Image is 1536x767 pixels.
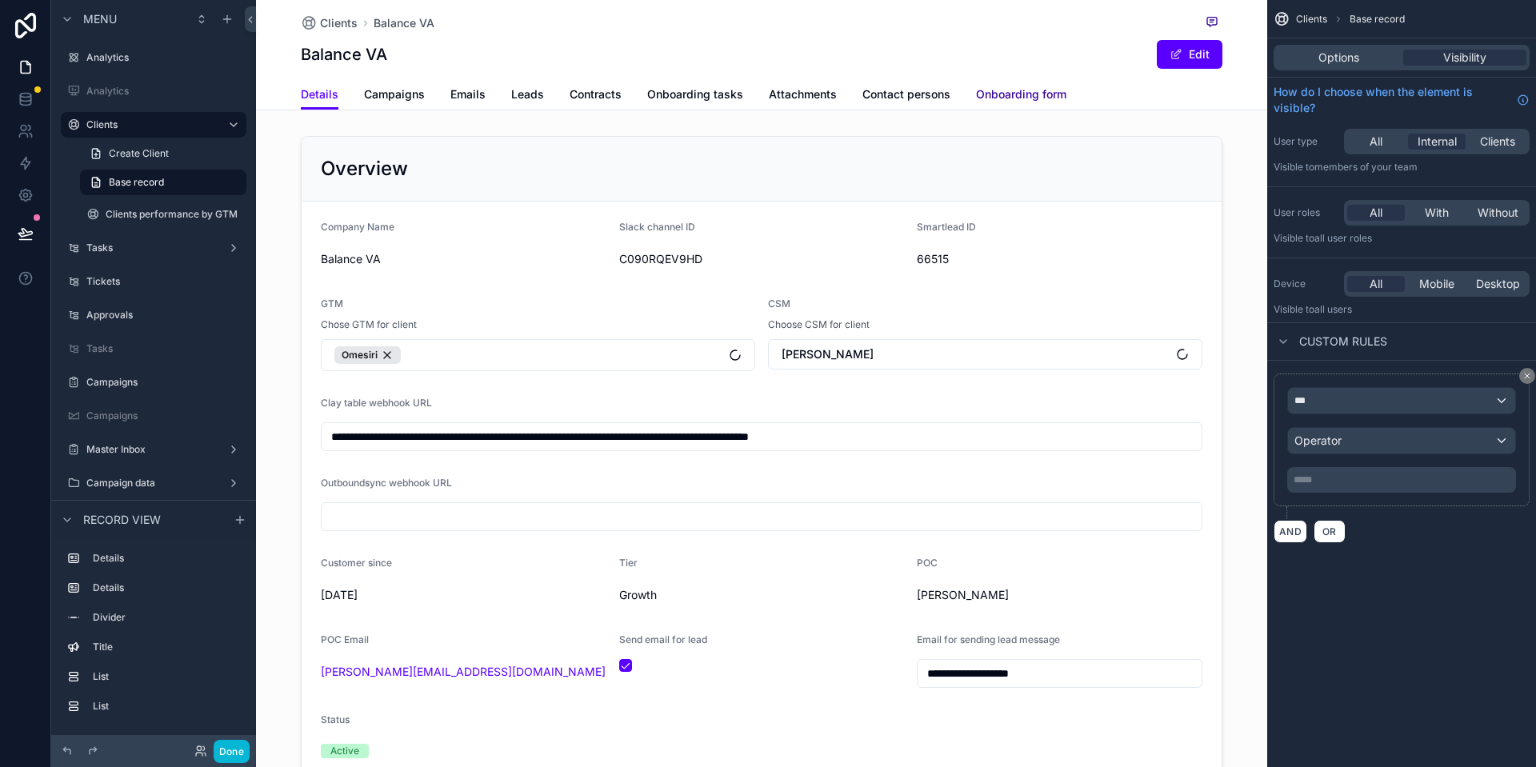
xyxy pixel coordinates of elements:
label: Campaigns [86,376,243,389]
div: scrollable content [51,538,256,735]
a: Onboarding form [976,80,1066,112]
span: Onboarding tasks [647,86,743,102]
a: Base record [80,170,246,195]
span: With [1425,205,1449,221]
label: Divider [93,611,240,624]
label: Clients [86,118,214,131]
span: All [1370,134,1382,150]
span: Mobile [1419,276,1454,292]
label: Approvals [86,309,243,322]
a: Balance VA [374,15,434,31]
a: Campaign data [61,470,246,496]
span: Custom rules [1299,334,1387,350]
span: Members of your team [1314,161,1418,173]
label: List [93,670,240,683]
button: Done [214,740,250,763]
span: Record view [83,512,161,528]
label: User type [1274,135,1338,148]
span: Contact persons [862,86,950,102]
button: OR [1314,520,1346,543]
a: Analytics [61,78,246,104]
label: Master Inbox [86,443,221,456]
button: Edit [1157,40,1222,69]
span: Internal [1418,134,1457,150]
span: All [1370,276,1382,292]
span: All [1370,205,1382,221]
a: Contact persons [862,80,950,112]
label: User roles [1274,206,1338,219]
span: Leads [511,86,544,102]
span: All user roles [1314,232,1372,244]
a: Tasks [61,235,246,261]
label: Campaigns [86,409,243,422]
a: Onboarding tasks [647,80,743,112]
a: Approvals [61,302,246,328]
a: Attachments [769,80,837,112]
label: Analytics [86,51,243,64]
a: Details [301,80,338,110]
a: Campaigns [61,370,246,395]
label: Analytics [86,85,243,98]
button: Operator [1287,427,1516,454]
span: Campaigns [364,86,425,102]
span: Menu [83,11,117,27]
label: Device [1274,278,1338,290]
span: OR [1319,525,1340,537]
a: Campaigns [61,403,246,429]
a: Tasks [61,336,246,362]
label: Tasks [86,242,221,254]
span: Clients [320,15,358,31]
a: Tickets [61,269,246,294]
span: Operator [1294,433,1342,447]
label: Details [93,552,240,565]
a: Clients [301,15,358,31]
label: Clients performance by GTM [106,208,243,221]
a: Create Client [80,141,246,166]
p: Visible to [1274,303,1530,316]
span: Clients [1296,13,1327,26]
span: Emails [450,86,486,102]
a: Clients performance by GTM [80,202,246,227]
span: Attachments [769,86,837,102]
label: Tasks [86,342,243,355]
a: Clients [61,112,246,138]
a: Emails [450,80,486,112]
label: Tickets [86,275,243,288]
span: Without [1478,205,1518,221]
span: Onboarding form [976,86,1066,102]
a: Analytics [61,45,246,70]
span: Clients [1480,134,1515,150]
span: Create Client [109,147,169,160]
a: How do I choose when the element is visible? [1274,84,1530,116]
label: Title [93,641,240,653]
span: How do I choose when the element is visible? [1274,84,1510,116]
label: Details [93,581,240,594]
span: Desktop [1476,276,1520,292]
a: Campaigns [364,80,425,112]
button: AND [1274,520,1307,543]
span: all users [1314,303,1352,315]
a: Master Inbox [61,437,246,462]
span: Base record [109,176,164,189]
span: Visibility [1443,50,1486,66]
label: Campaign data [86,477,221,489]
label: List [93,700,240,713]
span: Base record [1350,13,1405,26]
span: Details [301,86,338,102]
a: Contracts [570,80,622,112]
h1: Balance VA [301,43,387,66]
span: Contracts [570,86,622,102]
a: Leads [511,80,544,112]
span: Options [1318,50,1359,66]
p: Visible to [1274,232,1530,245]
p: Visible to [1274,161,1530,174]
